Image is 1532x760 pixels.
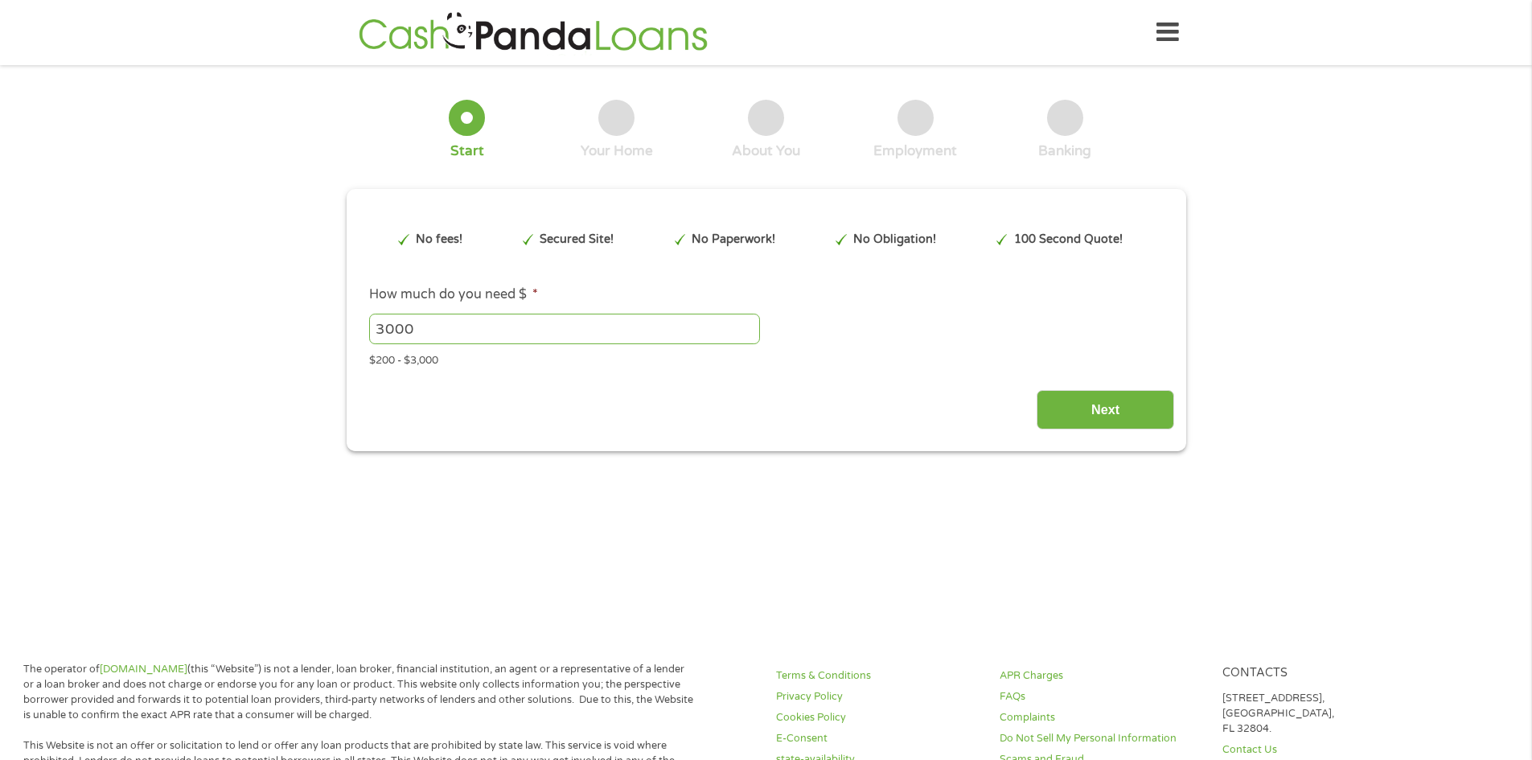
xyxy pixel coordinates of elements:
[1222,666,1427,681] h4: Contacts
[776,689,980,705] a: Privacy Policy
[732,142,800,160] div: About You
[776,668,980,684] a: Terms & Conditions
[100,663,187,676] a: [DOMAIN_NAME]
[692,231,775,249] p: No Paperwork!
[853,231,936,249] p: No Obligation!
[540,231,614,249] p: Secured Site!
[776,710,980,725] a: Cookies Policy
[1222,691,1427,737] p: [STREET_ADDRESS], [GEOGRAPHIC_DATA], FL 32804.
[873,142,957,160] div: Employment
[416,231,462,249] p: No fees!
[1000,689,1204,705] a: FAQs
[1000,710,1204,725] a: Complaints
[581,142,653,160] div: Your Home
[1014,231,1123,249] p: 100 Second Quote!
[776,731,980,746] a: E-Consent
[354,10,713,55] img: GetLoanNow Logo
[1000,668,1204,684] a: APR Charges
[1000,731,1204,746] a: Do Not Sell My Personal Information
[1037,390,1174,429] input: Next
[450,142,484,160] div: Start
[1038,142,1091,160] div: Banking
[369,347,1162,369] div: $200 - $3,000
[369,286,538,303] label: How much do you need $
[23,662,694,723] p: The operator of (this “Website”) is not a lender, loan broker, financial institution, an agent or...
